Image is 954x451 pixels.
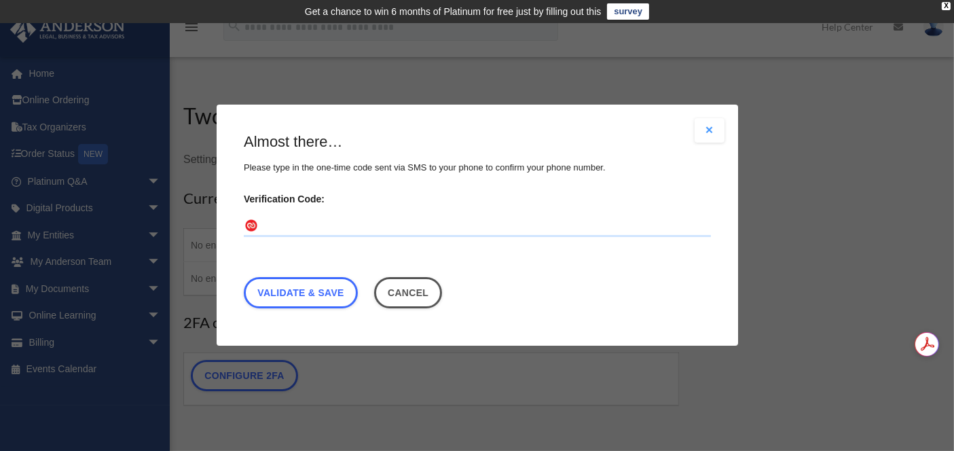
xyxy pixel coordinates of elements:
[244,132,711,153] h3: Almost there…
[244,278,358,309] a: Validate & Save
[305,3,602,20] div: Get a chance to win 6 months of Platinum for free just by filling out this
[607,3,649,20] a: survey
[942,2,951,10] div: close
[244,216,711,238] input: Verification Code:
[244,160,711,176] p: Please type in the one-time code sent via SMS to your phone to confirm your phone number.
[373,278,442,309] button: Close this dialog window
[695,118,724,143] button: Close modal
[244,190,711,209] label: Verification Code:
